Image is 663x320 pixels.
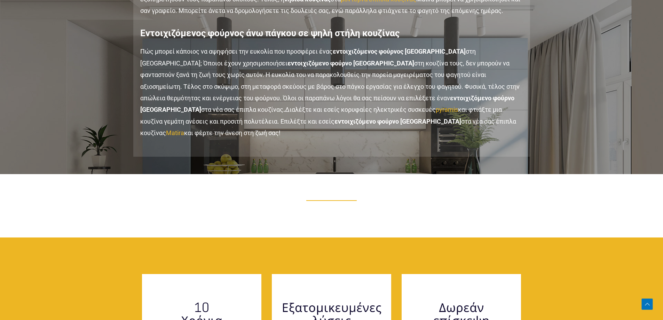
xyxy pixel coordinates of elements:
strong: Εντοιχιζόμενος φούρνος άνω πάγκου σε ψηλή στήλη κουζίνας [140,28,400,38]
strong: εντοιχιζόμενο φούρνο [GEOGRAPHIC_DATA] [334,118,461,125]
a: Matira [166,129,184,136]
a: pyramis [436,106,458,113]
strong: εντοιχιζόμενο φούρνο [GEOGRAPHIC_DATA] [287,60,414,67]
strong: . [283,106,285,113]
strong: εντοιχιζόμενος φούρνος [GEOGRAPHIC_DATA] [333,48,466,55]
p: Πώς μπορεί κάποιος να αψηφήσει την ευκολία που προσφέρει ένας στη [GEOGRAPHIC_DATA]; Όποιοι έχουν... [140,46,523,139]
